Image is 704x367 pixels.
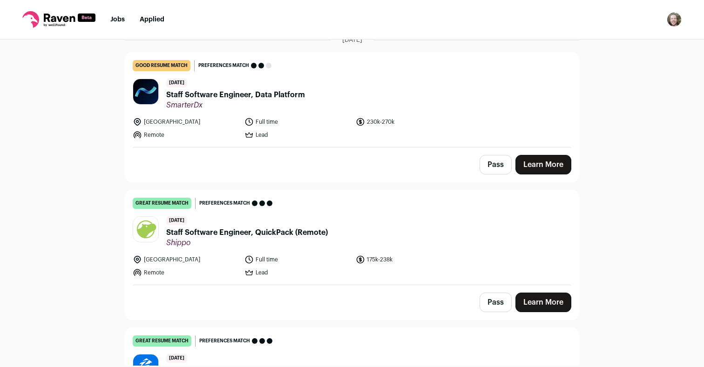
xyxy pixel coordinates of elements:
span: Staff Software Engineer, Data Platform [166,89,305,100]
span: SmarterDx [166,100,305,110]
img: 397eb2297273b722d93fea1d7f23a82347ce390595fec85f784b92867b9216df.jpg [133,217,158,242]
li: [GEOGRAPHIC_DATA] [133,255,239,264]
span: Preferences match [198,61,249,70]
a: Jobs [110,16,125,23]
a: great resume match Preferences match [DATE] Staff Software Engineer, QuickPack (Remote) Shippo [G... [125,190,579,285]
li: Remote [133,130,239,140]
a: Learn More [515,293,571,312]
button: Pass [480,293,512,312]
img: 77f3252682bc6957a5392af24136ebf440c2e3cb40791c97d8e9a40ea45bc636.jpg [133,79,158,104]
li: 230k-270k [356,117,462,127]
li: Lead [244,268,351,277]
span: Preferences match [199,336,250,346]
li: 175k-238k [356,255,462,264]
span: Shippo [166,238,328,247]
li: Lead [244,130,351,140]
li: Remote [133,268,239,277]
li: Full time [244,117,351,127]
a: good resume match Preferences match [DATE] Staff Software Engineer, Data Platform SmarterDx [GEOG... [125,53,579,147]
button: Pass [480,155,512,174]
li: [GEOGRAPHIC_DATA] [133,117,239,127]
li: Full time [244,255,351,264]
span: [DATE] [342,35,362,45]
img: 19345735-medium_jpg [667,12,682,27]
button: Open dropdown [667,12,682,27]
span: Staff Software Engineer, QuickPack (Remote) [166,227,328,238]
div: great resume match [133,335,191,347]
a: Applied [140,16,164,23]
span: [DATE] [166,354,187,363]
div: great resume match [133,198,191,209]
a: Learn More [515,155,571,174]
span: [DATE] [166,216,187,225]
span: [DATE] [166,79,187,87]
span: Preferences match [199,199,250,208]
div: good resume match [133,60,190,71]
